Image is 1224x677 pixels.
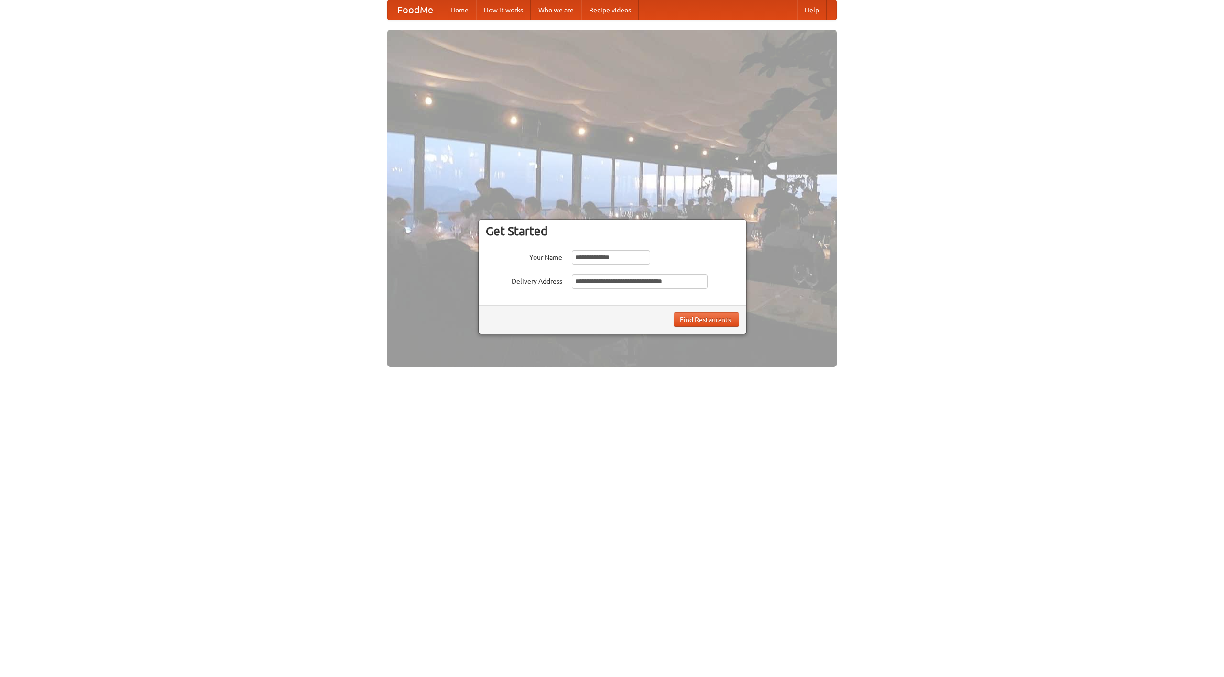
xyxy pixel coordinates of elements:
a: How it works [476,0,531,20]
label: Your Name [486,250,562,262]
a: Recipe videos [581,0,639,20]
label: Delivery Address [486,274,562,286]
a: FoodMe [388,0,443,20]
a: Help [797,0,827,20]
h3: Get Started [486,224,739,238]
a: Home [443,0,476,20]
button: Find Restaurants! [674,312,739,327]
a: Who we are [531,0,581,20]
